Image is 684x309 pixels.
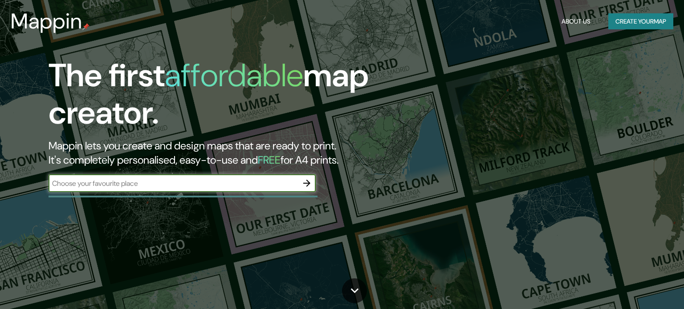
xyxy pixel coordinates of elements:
h1: The first map creator. [49,57,391,139]
img: mappin-pin [82,23,90,30]
button: About Us [558,13,594,30]
h1: affordable [165,55,303,96]
h2: Mappin lets you create and design maps that are ready to print. It's completely personalised, eas... [49,139,391,167]
iframe: Help widget launcher [605,274,674,299]
h5: FREE [258,153,281,167]
h3: Mappin [11,9,82,34]
input: Choose your favourite place [49,178,298,189]
button: Create yourmap [608,13,673,30]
